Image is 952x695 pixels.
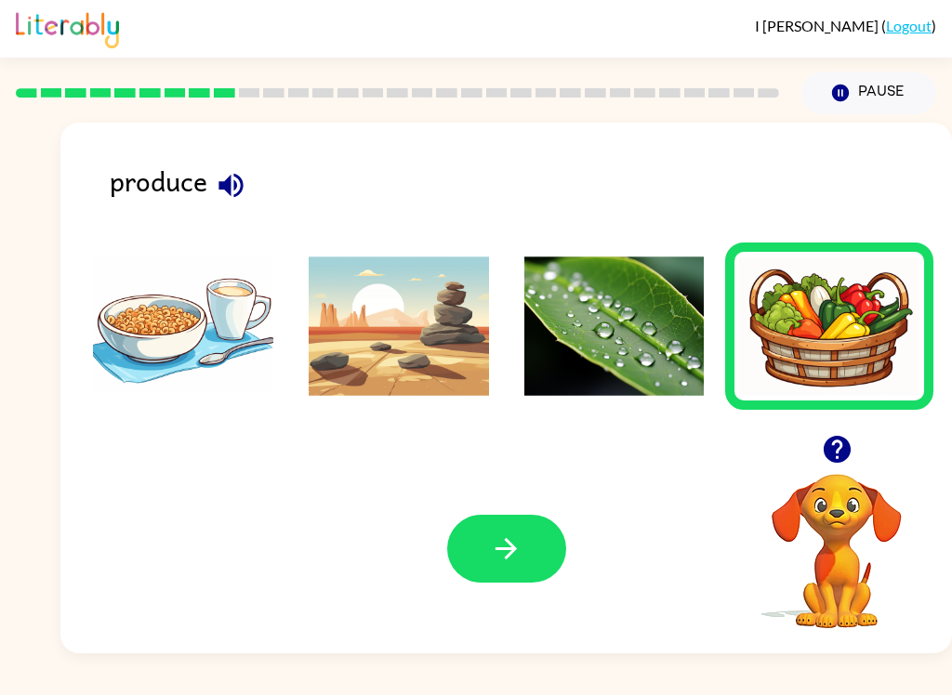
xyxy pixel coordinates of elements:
button: Pause [801,72,936,114]
img: Answer choice 4 [739,256,919,396]
div: produce [110,160,952,218]
a: Logout [886,17,932,34]
img: Answer choice 3 [524,256,705,396]
img: Literably [16,7,119,48]
video: Your browser must support playing .mp4 files to use Literably. Please try using another browser. [744,445,930,631]
div: ( ) [755,17,936,34]
img: Answer choice 2 [309,256,489,396]
span: I [PERSON_NAME] [755,17,881,34]
img: Answer choice 1 [93,256,273,396]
